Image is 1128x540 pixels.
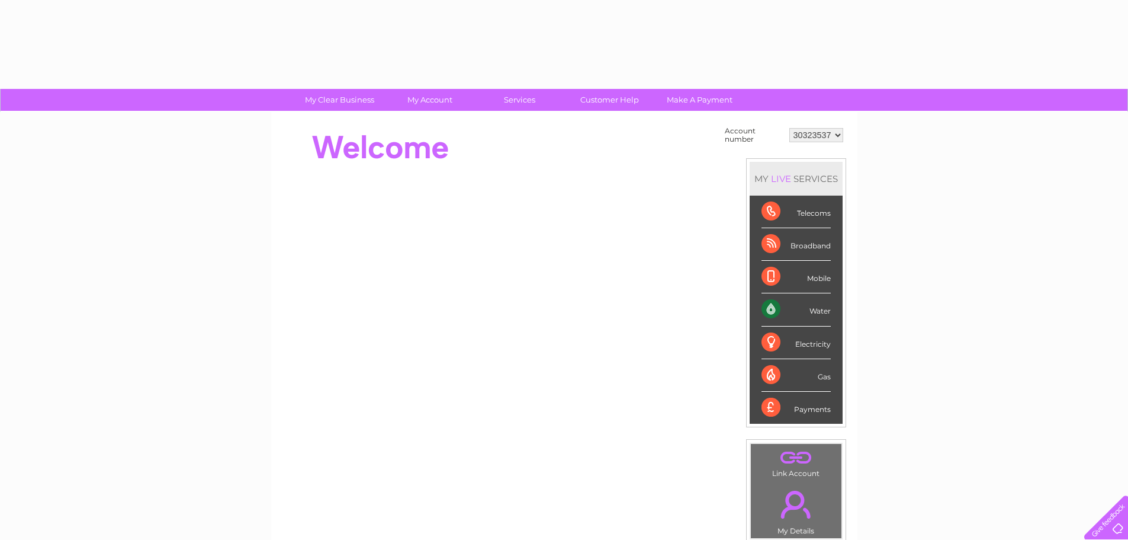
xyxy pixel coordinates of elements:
a: Services [471,89,568,111]
div: Mobile [761,261,831,293]
a: . [754,484,838,525]
div: Telecoms [761,196,831,228]
a: Make A Payment [651,89,748,111]
a: My Clear Business [291,89,388,111]
div: Electricity [761,327,831,359]
div: Water [761,293,831,326]
td: Link Account [750,443,842,481]
td: Account number [722,124,786,146]
div: LIVE [769,173,793,184]
a: Customer Help [561,89,658,111]
a: . [754,447,838,468]
div: MY SERVICES [750,162,843,196]
td: My Details [750,481,842,539]
div: Broadband [761,228,831,261]
a: My Account [381,89,478,111]
div: Payments [761,392,831,424]
div: Gas [761,359,831,392]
